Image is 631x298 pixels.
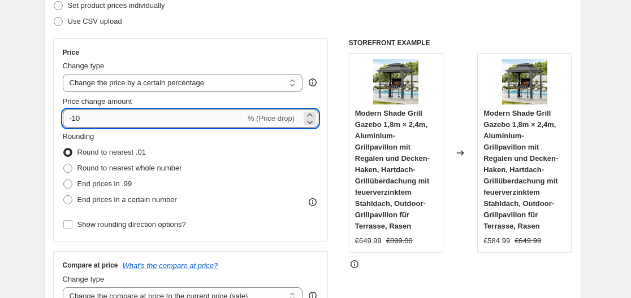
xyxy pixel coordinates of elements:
[502,59,547,104] img: 816Ccbo_LyL_80x.jpg
[77,220,186,229] span: Show rounding direction options?
[355,235,382,247] div: €649.99
[77,148,146,156] span: Round to nearest .01
[63,261,118,270] h3: Compare at price
[483,235,510,247] div: €584.99
[307,77,318,88] div: help
[68,1,165,10] span: Set product prices individually
[77,164,182,172] span: Round to nearest whole number
[63,132,94,141] span: Rounding
[63,62,105,70] span: Change type
[355,109,430,230] span: Modern Shade Grill Gazebo 1,8m × 2,4m, Aluminium-Grillpavillon mit Regalen und Decken-Haken, Hart...
[248,114,295,122] span: % (Price drop)
[515,235,541,247] strike: €649.99
[68,17,122,25] span: Use CSV upload
[373,59,418,104] img: 816Ccbo_LyL_80x.jpg
[63,109,245,128] input: -15
[123,261,218,270] button: What's the compare at price?
[77,195,177,204] span: End prices in a certain number
[386,235,413,247] strike: €899.00
[63,97,132,106] span: Price change amount
[63,275,105,283] span: Change type
[77,179,132,188] span: End prices in .99
[349,38,572,47] h6: STOREFRONT EXAMPLE
[483,109,558,230] span: Modern Shade Grill Gazebo 1,8m × 2,4m, Aluminium-Grillpavillon mit Regalen und Decken-Haken, Hart...
[63,48,79,57] h3: Price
